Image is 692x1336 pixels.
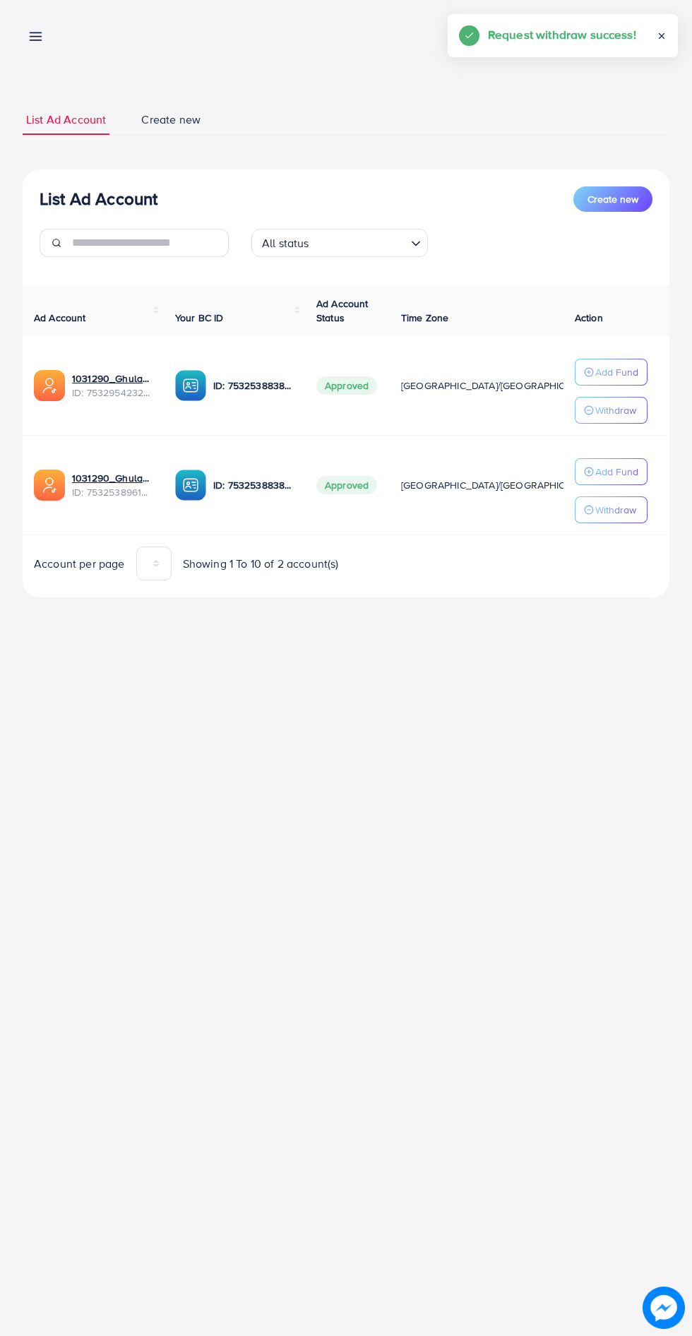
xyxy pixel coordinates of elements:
[72,485,153,499] span: ID: 7532538961244635153
[213,377,294,394] p: ID: 7532538838637019152
[575,496,648,523] button: Withdraw
[316,476,377,494] span: Approved
[72,371,153,386] a: 1031290_Ghulam Rasool Aslam 2_1753902599199
[595,364,638,381] p: Add Fund
[175,311,224,325] span: Your BC ID
[595,463,638,480] p: Add Fund
[401,478,597,492] span: [GEOGRAPHIC_DATA]/[GEOGRAPHIC_DATA]
[72,471,153,500] div: <span class='underline'>1031290_Ghulam Rasool Aslam_1753805901568</span></br>7532538961244635153
[401,311,448,325] span: Time Zone
[643,1287,685,1329] img: image
[141,112,201,128] span: Create new
[40,189,157,209] h3: List Ad Account
[175,370,206,401] img: ic-ba-acc.ded83a64.svg
[316,376,377,395] span: Approved
[72,371,153,400] div: <span class='underline'>1031290_Ghulam Rasool Aslam 2_1753902599199</span></br>7532954232266326017
[72,386,153,400] span: ID: 7532954232266326017
[34,311,86,325] span: Ad Account
[595,501,636,518] p: Withdraw
[401,378,597,393] span: [GEOGRAPHIC_DATA]/[GEOGRAPHIC_DATA]
[573,186,652,212] button: Create new
[587,192,638,206] span: Create new
[175,470,206,501] img: ic-ba-acc.ded83a64.svg
[595,402,636,419] p: Withdraw
[213,477,294,494] p: ID: 7532538838637019152
[488,25,636,44] h5: Request withdraw success!
[26,112,106,128] span: List Ad Account
[34,556,125,572] span: Account per page
[575,311,603,325] span: Action
[34,370,65,401] img: ic-ads-acc.e4c84228.svg
[259,233,312,254] span: All status
[251,229,428,257] div: Search for option
[34,470,65,501] img: ic-ads-acc.e4c84228.svg
[575,397,648,424] button: Withdraw
[183,556,339,572] span: Showing 1 To 10 of 2 account(s)
[314,230,405,254] input: Search for option
[575,359,648,386] button: Add Fund
[316,297,369,325] span: Ad Account Status
[72,471,153,485] a: 1031290_Ghulam Rasool Aslam_1753805901568
[575,458,648,485] button: Add Fund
